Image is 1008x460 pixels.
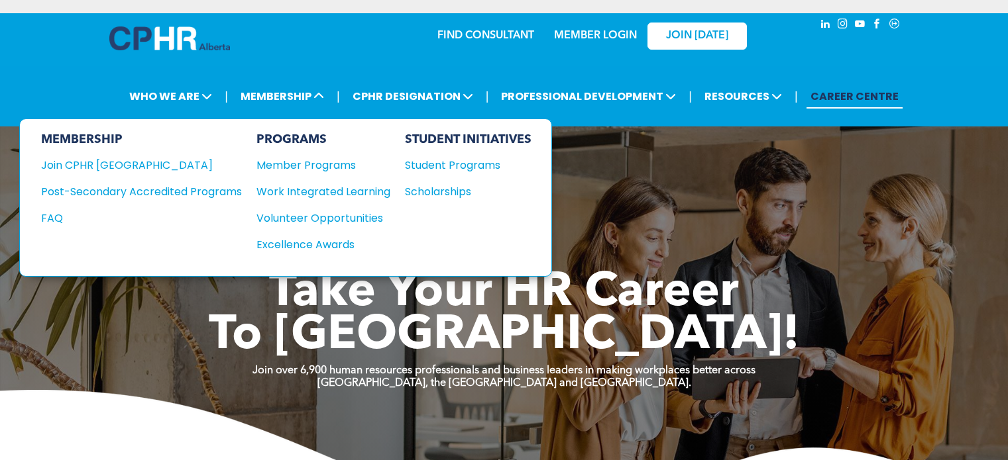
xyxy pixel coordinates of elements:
div: Volunteer Opportunities [256,210,377,226]
div: MEMBERSHIP [41,132,242,147]
a: Post-Secondary Accredited Programs [41,183,242,200]
div: FAQ [41,210,222,226]
a: facebook [870,17,885,34]
a: Volunteer Opportunities [256,210,390,226]
span: CPHR DESIGNATION [349,84,477,109]
li: | [337,83,340,110]
a: Student Programs [405,157,532,173]
strong: [GEOGRAPHIC_DATA], the [GEOGRAPHIC_DATA] and [GEOGRAPHIC_DATA]. [317,378,691,389]
a: Member Programs [256,157,390,173]
span: WHO WE ARE [125,84,216,109]
li: | [486,83,489,110]
li: | [689,83,692,110]
a: Scholarships [405,183,532,200]
div: Join CPHR [GEOGRAPHIC_DATA] [41,157,222,173]
a: Social network [887,17,902,34]
div: Scholarships [405,183,519,200]
a: Join CPHR [GEOGRAPHIC_DATA] [41,157,242,173]
a: FIND CONSULTANT [437,30,534,41]
li: | [225,83,228,110]
a: CAREER CENTRE [807,84,903,109]
span: MEMBERSHIP [237,84,328,109]
img: A blue and white logo for cp alberta [109,26,230,50]
li: | [795,83,798,110]
span: Take Your HR Career [269,269,739,317]
a: FAQ [41,210,242,226]
div: Student Programs [405,157,519,173]
span: JOIN [DATE] [666,30,728,42]
a: Work Integrated Learning [256,183,390,200]
a: Excellence Awards [256,236,390,253]
span: PROFESSIONAL DEVELOPMENT [497,84,680,109]
a: MEMBER LOGIN [554,30,637,41]
a: instagram [836,17,850,34]
span: To [GEOGRAPHIC_DATA]! [209,312,800,360]
div: Excellence Awards [256,236,377,253]
span: RESOURCES [700,84,786,109]
strong: Join over 6,900 human resources professionals and business leaders in making workplaces better ac... [252,365,756,376]
div: Work Integrated Learning [256,183,377,200]
div: STUDENT INITIATIVES [405,132,532,147]
a: JOIN [DATE] [647,23,747,50]
div: PROGRAMS [256,132,390,147]
a: linkedin [818,17,833,34]
div: Post-Secondary Accredited Programs [41,183,222,200]
div: Member Programs [256,157,377,173]
a: youtube [853,17,868,34]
